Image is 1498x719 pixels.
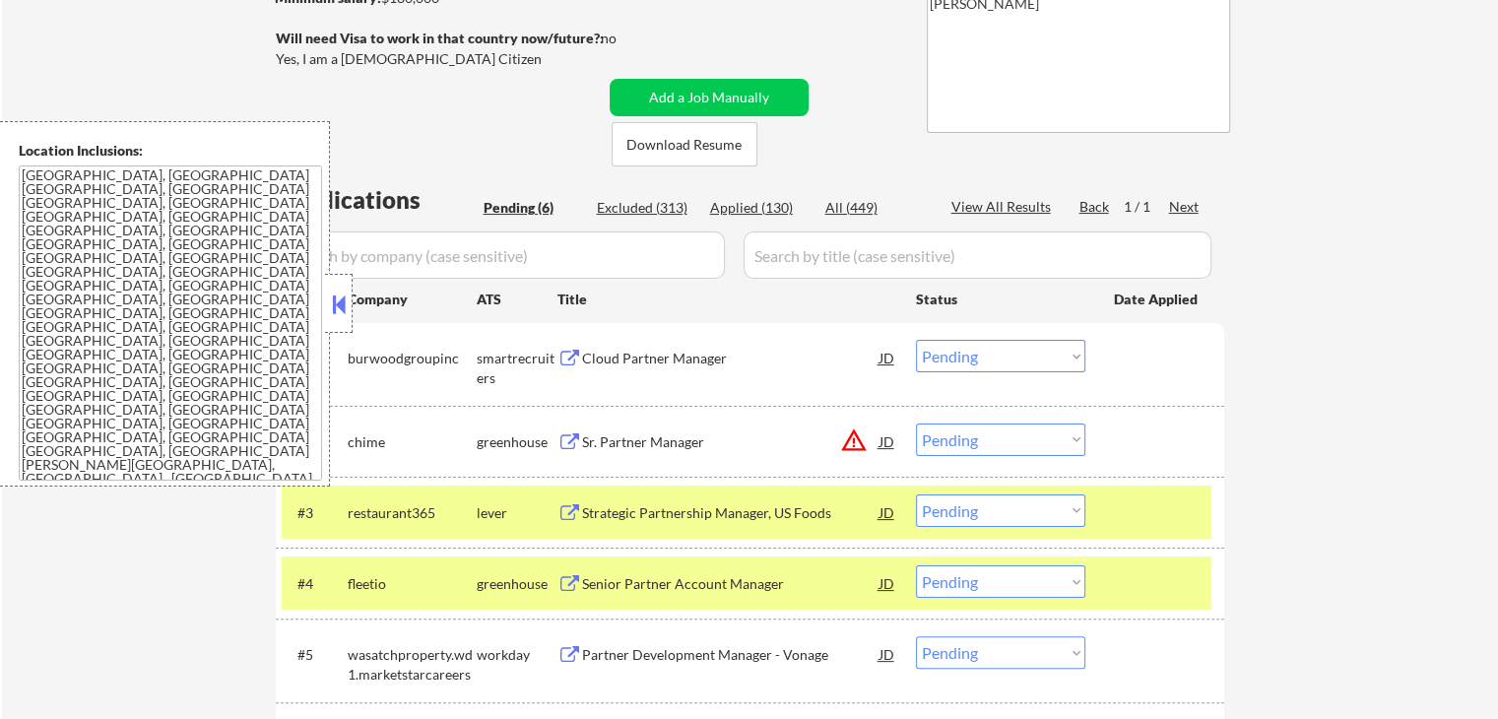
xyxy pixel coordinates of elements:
div: greenhouse [477,432,557,452]
div: #4 [297,574,332,594]
div: fleetio [348,574,477,594]
div: JD [878,424,897,459]
button: Add a Job Manually [610,79,809,116]
div: Sr. Partner Manager [582,432,879,452]
div: All (449) [825,198,924,218]
div: chime [348,432,477,452]
strong: Will need Visa to work in that country now/future?: [276,30,604,46]
div: JD [878,340,897,375]
div: smartrecruiters [477,349,557,387]
div: JD [878,565,897,601]
div: Senior Partner Account Manager [582,574,879,594]
div: Cloud Partner Manager [582,349,879,368]
div: #3 [297,503,332,523]
div: burwoodgroupinc [348,349,477,368]
button: Download Resume [612,122,757,166]
button: warning_amber [840,426,868,454]
div: Yes, I am a [DEMOGRAPHIC_DATA] Citizen [276,49,609,69]
div: Status [916,281,1085,316]
input: Search by company (case sensitive) [282,231,725,279]
div: Back [1079,197,1111,217]
input: Search by title (case sensitive) [744,231,1211,279]
div: JD [878,636,897,672]
div: Applied (130) [710,198,809,218]
div: 1 / 1 [1124,197,1169,217]
div: View All Results [951,197,1057,217]
div: Location Inclusions: [19,141,322,161]
div: restaurant365 [348,503,477,523]
div: JD [878,494,897,530]
div: Excluded (313) [597,198,695,218]
div: ATS [477,290,557,309]
div: greenhouse [477,574,557,594]
div: no [601,29,657,48]
div: wasatchproperty.wd1.marketstarcareers [348,645,477,684]
div: Strategic Partnership Manager, US Foods [582,503,879,523]
div: lever [477,503,557,523]
div: Next [1169,197,1201,217]
div: Pending (6) [484,198,582,218]
div: workday [477,645,557,665]
div: #5 [297,645,332,665]
div: Title [557,290,897,309]
div: Company [348,290,477,309]
div: Applications [282,188,477,212]
div: Partner Development Manager - Vonage [582,645,879,665]
div: Date Applied [1114,290,1201,309]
